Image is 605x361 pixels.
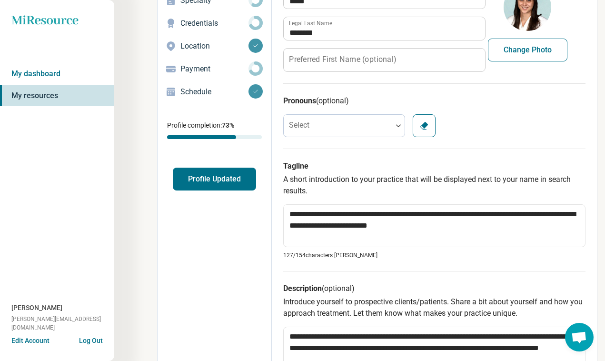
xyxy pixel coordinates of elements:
label: Preferred First Name (optional) [289,56,396,63]
span: (optional) [316,96,349,105]
div: Profile completion [167,135,262,139]
h3: Pronouns [283,95,585,107]
div: Profile completion: [158,115,271,145]
p: Payment [180,63,248,75]
h3: Description [283,283,585,294]
h3: Tagline [283,160,585,172]
button: Log Out [79,336,103,343]
a: Payment [158,58,271,80]
span: 73 % [222,121,234,129]
a: Open chat [565,323,594,351]
a: Location [158,35,271,58]
label: Legal Last Name [289,20,332,26]
button: Profile Updated [173,168,256,191]
span: (optional) [322,284,355,293]
span: [PERSON_NAME] [11,303,62,313]
p: 127/ 154 characters [PERSON_NAME] [283,251,585,260]
button: Edit Account [11,336,50,346]
label: Select [289,120,309,130]
p: A short introduction to your practice that will be displayed next to your name in search results. [283,174,585,197]
a: Credentials [158,12,271,35]
span: [PERSON_NAME][EMAIL_ADDRESS][DOMAIN_NAME] [11,315,114,332]
a: Schedule [158,80,271,103]
p: Introduce yourself to prospective clients/patients. Share a bit about yourself and how you approa... [283,296,585,319]
p: Credentials [180,18,248,29]
button: Change Photo [488,39,567,61]
p: Schedule [180,86,248,98]
p: Location [180,40,248,52]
